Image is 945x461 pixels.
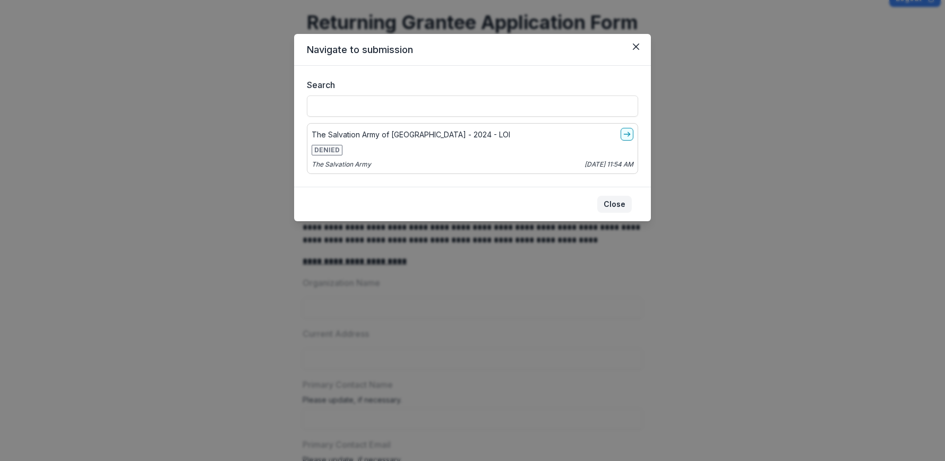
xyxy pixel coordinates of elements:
[312,160,371,169] p: The Salvation Army
[294,34,651,66] header: Navigate to submission
[597,196,632,213] button: Close
[585,160,633,169] p: [DATE] 11:54 AM
[312,129,510,140] p: The Salvation Army of [GEOGRAPHIC_DATA] - 2024 - LOI
[307,79,632,91] label: Search
[628,38,645,55] button: Close
[312,145,342,155] span: DENIED
[621,128,633,141] a: go-to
